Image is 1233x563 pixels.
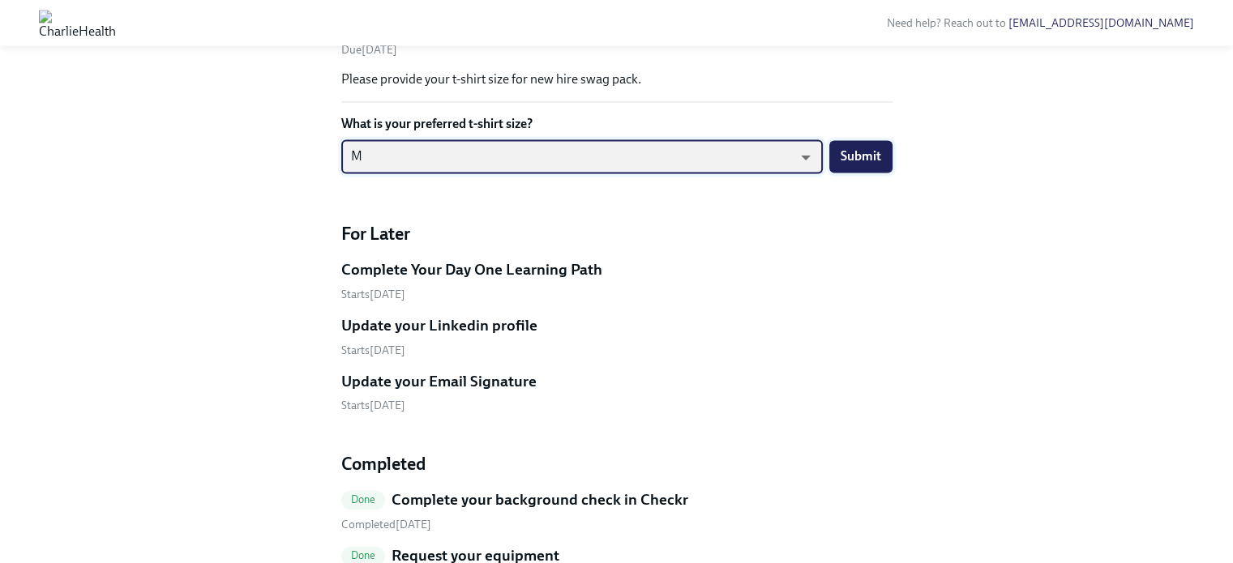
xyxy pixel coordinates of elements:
[1008,16,1194,30] a: [EMAIL_ADDRESS][DOMAIN_NAME]
[341,549,386,561] span: Done
[887,16,1194,30] span: Need help? Reach out to
[841,148,881,164] span: Submit
[341,288,405,301] span: Monday, October 13th 2025, 10:00 am
[341,259,602,280] h5: Complete Your Day One Learning Path
[829,140,893,173] button: Submit
[341,343,405,357] span: Monday, October 13th 2025, 10:00 am
[341,518,431,531] span: Wednesday, October 1st 2025, 12:05 pm
[341,489,893,532] a: DoneComplete your background check in Checkr Completed[DATE]
[392,489,688,510] h5: Complete your background check in Checkr
[341,493,386,505] span: Done
[341,371,537,392] h5: Update your Email Signature
[341,70,893,88] p: Please provide your t-shirt size for new hire swag pack.
[341,399,405,412] span: Monday, October 13th 2025, 10:00 am
[341,43,397,57] span: Friday, September 26th 2025, 10:00 am
[341,115,893,133] label: What is your preferred t-shirt size?
[341,315,537,336] h5: Update your Linkedin profile
[341,259,893,302] a: Complete Your Day One Learning PathStarts[DATE]
[341,222,893,246] h4: For Later
[341,452,893,476] h4: Completed
[341,315,893,358] a: Update your Linkedin profileStarts[DATE]
[341,371,893,414] a: Update your Email SignatureStarts[DATE]
[341,139,823,173] div: M
[39,10,116,36] img: CharlieHealth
